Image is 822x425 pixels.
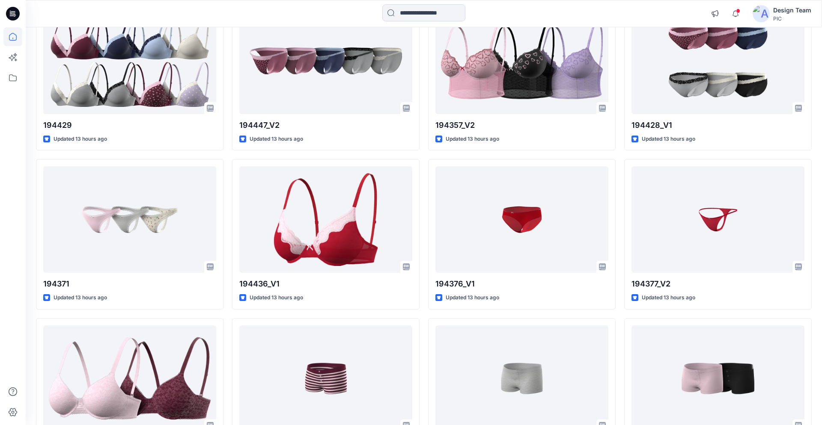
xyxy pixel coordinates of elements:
[435,119,608,131] p: 194357_V2
[54,293,107,302] p: Updated 13 hours ago
[773,5,811,15] div: Design Team
[239,119,412,131] p: 194447_V2
[43,8,216,114] a: 194429
[631,119,804,131] p: 194428_V1
[54,135,107,144] p: Updated 13 hours ago
[631,278,804,290] p: 194377_V2
[446,135,499,144] p: Updated 13 hours ago
[753,5,770,22] img: avatar
[773,15,811,22] div: PIC
[631,166,804,273] a: 194377_V2
[239,278,412,290] p: 194436_V1
[250,135,303,144] p: Updated 13 hours ago
[435,278,608,290] p: 194376_V1
[631,8,804,114] a: 194428_V1
[239,166,412,273] a: 194436_V1
[43,278,216,290] p: 194371
[239,8,412,114] a: 194447_V2
[43,119,216,131] p: 194429
[250,293,303,302] p: Updated 13 hours ago
[43,166,216,273] a: 194371
[642,293,695,302] p: Updated 13 hours ago
[446,293,499,302] p: Updated 13 hours ago
[642,135,695,144] p: Updated 13 hours ago
[435,8,608,114] a: 194357_V2
[435,166,608,273] a: 194376_V1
